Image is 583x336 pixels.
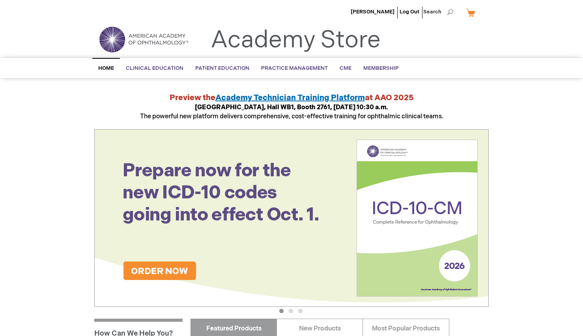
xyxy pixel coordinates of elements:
[423,4,453,20] span: Search
[261,65,328,71] span: Practice Management
[211,26,381,54] a: Academy Store
[340,65,351,71] span: CME
[170,93,414,103] strong: Preview the at AAO 2025
[215,93,365,103] a: Academy Technician Training Platform
[289,309,293,313] button: 2 of 3
[140,104,443,120] span: The powerful new platform delivers comprehensive, cost-effective training for ophthalmic clinical...
[351,9,394,15] a: [PERSON_NAME]
[363,65,399,71] span: Membership
[400,9,419,15] a: Log Out
[195,65,249,71] span: Patient Education
[298,309,303,313] button: 3 of 3
[195,104,388,111] strong: [GEOGRAPHIC_DATA], Hall WB1, Booth 2761, [DATE] 10:30 a.m.
[126,65,183,71] span: Clinical Education
[279,309,284,313] button: 1 of 3
[98,65,114,71] span: Home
